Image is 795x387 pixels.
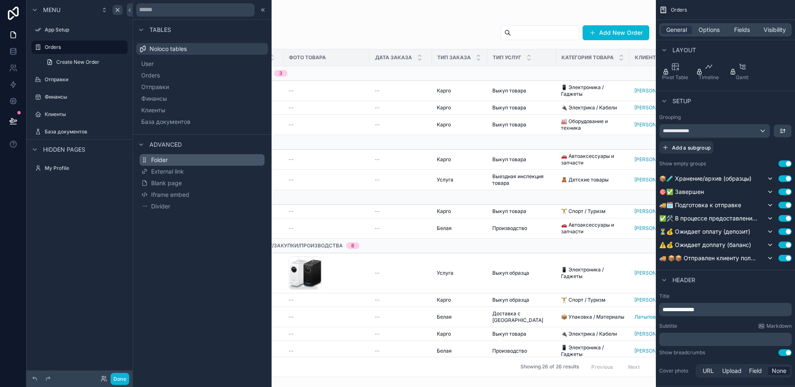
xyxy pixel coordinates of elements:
[726,59,758,84] button: Gantt
[140,166,265,177] button: External link
[659,349,705,356] div: Show breadcrumbs
[41,56,128,69] a: Create New Order
[659,214,759,223] span: ✅🛠️ В процессе предоставления услуг/закупки/производства
[659,323,677,329] label: Subtitle
[766,323,792,329] span: Markdown
[659,241,751,249] span: ⚠️💰 Ожидает доплату (баланс)
[151,202,170,210] span: Divider
[437,54,471,61] span: Тип Заказа
[672,97,691,105] span: Setup
[734,26,750,34] span: Fields
[141,106,165,114] span: Клиенты
[703,367,714,375] span: URL
[31,73,128,86] a: Отправки
[140,58,265,70] button: User
[56,59,99,65] span: Create New Order
[45,165,126,172] label: My Profile
[666,26,687,34] span: General
[671,7,687,13] span: Orders
[659,160,706,167] label: Show empty groups
[659,141,713,154] button: Add a subgroup
[659,188,704,196] span: 🎯✅ Завершен
[493,54,521,61] span: Тип Услуг
[140,104,265,116] button: Клиенты
[140,116,265,128] button: База документов
[140,93,265,104] button: Финансы
[45,27,126,33] label: App Setup
[149,140,182,149] span: Advanced
[151,167,184,176] span: External link
[31,90,128,104] a: Финансы
[43,145,85,154] span: Hidden pages
[749,367,762,375] span: Field
[659,59,691,84] button: Pivot Table
[672,276,695,284] span: Header
[141,71,160,80] span: Orders
[45,44,123,51] label: Orders
[140,177,265,189] button: Blank page
[693,59,725,84] button: Timeline
[772,367,786,375] span: None
[45,128,126,135] label: База документов
[111,373,129,385] button: Done
[662,74,688,81] span: Pivot Table
[45,111,126,118] label: Клиенты
[31,162,128,175] a: My Profile
[151,191,189,199] span: Iframe embed
[659,174,752,183] span: 📦🧪 Хранение/архив (образцы)
[43,6,60,14] span: Menu
[141,60,154,68] span: User
[289,54,326,61] span: Фото Товара
[149,45,187,53] span: Noloco tables
[699,74,719,81] span: Timeline
[659,303,792,316] div: scrollable content
[659,114,681,121] label: Grouping
[764,26,786,34] span: Visibility
[736,74,749,81] span: Gantt
[140,154,265,166] button: Folder
[141,118,190,126] span: База документов
[659,201,741,209] span: 🚚🗓️ Подготовка к отправке
[140,70,265,81] button: Orders
[140,201,265,212] button: Divider
[31,23,128,36] a: App Setup
[520,364,579,370] span: Showing 26 of 26 results
[722,367,742,375] span: Upload
[45,76,126,83] label: Отправки
[140,189,265,201] button: Iframe embed
[635,54,656,61] span: Клиент
[672,46,696,54] span: Layout
[561,54,614,61] span: Категория Товара
[141,94,167,103] span: Финансы
[672,145,711,151] span: Add a subgroup
[151,156,168,164] span: Folder
[659,254,759,262] span: 🚚 📦📦 Отправлен клиенту полностью
[351,242,354,249] div: 8
[659,293,792,300] label: Title
[149,26,171,34] span: Tables
[659,227,750,236] span: ⏳💰 Ожидает оплату (депозит)
[375,54,412,61] span: Дата Заказа
[151,179,182,187] span: Blank page
[45,94,126,100] label: Финансы
[279,70,282,77] div: 3
[140,81,265,93] button: Отправки
[31,125,128,138] a: База документов
[659,333,792,346] div: scrollable content
[31,41,128,54] a: Orders
[659,368,692,374] label: Cover photo
[758,323,792,329] a: Markdown
[699,26,720,34] span: Options
[141,83,169,91] span: Отправки
[31,108,128,121] a: Клиенты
